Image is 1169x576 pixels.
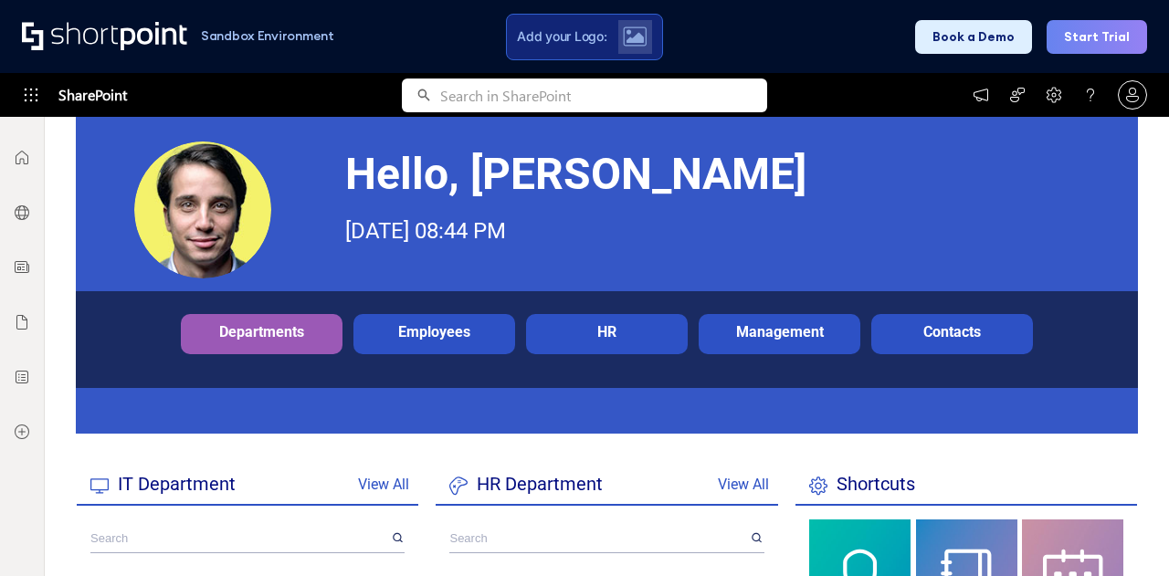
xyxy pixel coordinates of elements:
[1047,20,1147,54] button: Start Trial
[517,28,606,45] span: Add your Logo:
[809,473,915,495] span: Shortcuts
[531,323,683,340] div: HR
[90,524,389,552] input: Search
[699,350,860,376] div: Description
[871,350,1033,376] div: Description
[90,473,236,495] span: IT Department
[703,323,856,340] div: Management
[358,323,511,340] div: Employees
[345,148,806,200] strong: Hello, [PERSON_NAME]
[718,476,769,493] a: View All
[58,73,127,117] span: SharePoint
[876,323,1028,340] div: Contacts
[358,476,409,493] a: View All
[440,79,767,112] input: Search in SharePoint
[449,473,603,495] span: HR Department
[185,323,338,340] div: Departments
[353,350,515,376] div: Description
[915,20,1032,54] button: Book a Demo
[449,524,748,552] input: Search
[623,26,647,47] img: Upload logo
[1078,488,1169,576] iframe: Chat Widget
[526,350,688,376] div: Description
[181,350,342,376] div: Description
[345,218,506,244] div: [DATE] 08:44 PM
[201,31,334,41] h1: Sandbox Environment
